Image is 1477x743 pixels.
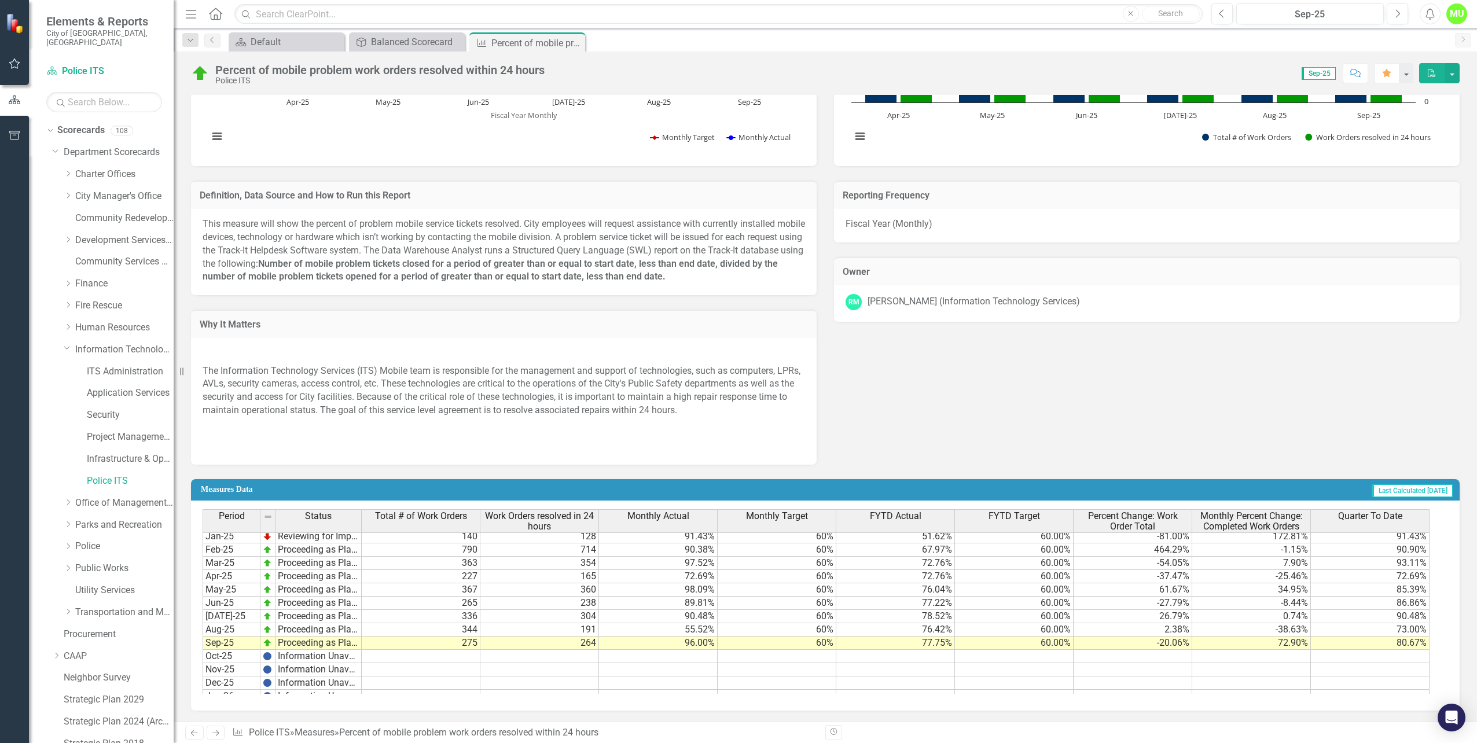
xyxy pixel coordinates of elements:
a: Parks and Recreation [75,518,174,532]
td: Proceeding as Planned [275,597,362,610]
span: Status [305,511,332,521]
a: Police ITS [87,475,174,488]
a: ITS Administration [87,365,174,378]
td: -25.46% [1192,570,1311,583]
span: Quarter To Date [1338,511,1402,521]
img: TnMDeAgwAPMxUmUi88jYAAAAAElFTkSuQmCC [263,532,272,541]
td: Proceeding as Planned [275,570,362,583]
td: Proceeding as Planned [275,610,362,623]
td: 60% [718,610,836,623]
div: Percent of mobile problem work orders resolved within 24 hours [491,36,582,50]
td: 73.00% [1311,623,1430,637]
td: 60% [718,557,836,570]
td: 128 [480,530,599,543]
td: 60.00% [955,597,1074,610]
td: 790 [362,543,480,557]
p: The Information Technology Services (ITS) Mobile team is responsible for the management and suppo... [203,362,805,420]
td: 85.39% [1311,583,1430,597]
td: 367 [362,583,480,597]
a: Finance [75,277,174,290]
td: -27.79% [1074,597,1192,610]
td: 72.90% [1192,637,1311,650]
td: 98.09% [599,583,718,597]
td: Jan-26 [203,690,260,703]
img: zOikAAAAAElFTkSuQmCC [263,625,272,634]
td: 90.48% [1311,610,1430,623]
a: Human Resources [75,321,174,334]
td: 191 [480,623,599,637]
div: RM [846,294,862,310]
td: Information Unavailable [275,663,362,676]
td: 464.29% [1074,543,1192,557]
td: Apr-25 [203,570,260,583]
td: 26.79% [1074,610,1192,623]
a: Police [75,540,174,553]
img: ClearPoint Strategy [6,13,26,34]
td: Proceeding as Planned [275,637,362,650]
a: Infrastructure & Operations [87,453,174,466]
div: Percent of mobile problem work orders resolved within 24 hours [339,727,598,738]
td: 60% [718,530,836,543]
img: 8DAGhfEEPCf229AAAAAElFTkSuQmCC [263,512,273,521]
div: » » [232,726,817,740]
span: FYTD Target [989,511,1040,521]
td: 275 [362,637,480,650]
div: 108 [111,126,133,135]
td: 93.11% [1311,557,1430,570]
input: Search ClearPoint... [234,4,1203,24]
a: Charter Offices [75,168,174,181]
td: 60% [718,637,836,650]
a: Office of Management and Budget [75,496,174,510]
td: -38.63% [1192,623,1311,637]
td: 363 [362,557,480,570]
a: Neighbor Survey [64,671,174,685]
button: View chart menu, Chart [852,128,868,145]
span: Monthly Percent Change: Completed Work Orders [1195,511,1308,531]
button: Show Monthly Target [650,132,715,142]
span: Monthly Actual [627,511,689,521]
td: 354 [480,557,599,570]
td: 60% [718,543,836,557]
text: [DATE]-25 [552,97,585,107]
a: Measures [295,727,335,738]
td: 7.90% [1192,557,1311,570]
strong: Number of mobile problem tickets closed for a period of greater than or equal to start date, less... [203,258,778,282]
img: zOikAAAAAElFTkSuQmCC [263,572,272,581]
td: -54.05% [1074,557,1192,570]
text: Apr-25 [887,110,910,120]
h3: Owner [843,267,1451,277]
td: 60.00% [955,637,1074,650]
img: BgCOk07PiH71IgAAAABJRU5ErkJggg== [263,678,272,687]
td: 91.43% [599,530,718,543]
td: 34.95% [1192,583,1311,597]
td: -8.44% [1192,597,1311,610]
span: Search [1158,9,1183,18]
a: Utility Services [75,584,174,597]
a: Fire Rescue [75,299,174,312]
text: Aug-25 [647,97,671,107]
a: Department Scorecards [64,146,174,159]
small: City of [GEOGRAPHIC_DATA], [GEOGRAPHIC_DATA] [46,28,162,47]
td: [DATE]-25 [203,610,260,623]
h3: Measures Data [201,485,685,494]
span: Period [219,511,245,521]
td: 78.52% [836,610,955,623]
td: 238 [480,597,599,610]
td: 97.52% [599,557,718,570]
text: Sep-25 [738,97,761,107]
td: 60.00% [955,557,1074,570]
td: Proceeding as Planned [275,557,362,570]
img: zOikAAAAAElFTkSuQmCC [263,598,272,608]
td: 2.38% [1074,623,1192,637]
span: Work Orders resolved in 24 hours [483,511,596,531]
td: 714 [480,543,599,557]
a: Community Services Department [75,255,174,268]
td: 90.90% [1311,543,1430,557]
td: 89.81% [599,597,718,610]
td: 360 [480,583,599,597]
td: May-25 [203,583,260,597]
td: 60.00% [955,570,1074,583]
img: zOikAAAAAElFTkSuQmCC [263,612,272,621]
h3: Definition, Data Source and How to Run this Report [200,190,808,201]
span: Monthly Target [746,511,808,521]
